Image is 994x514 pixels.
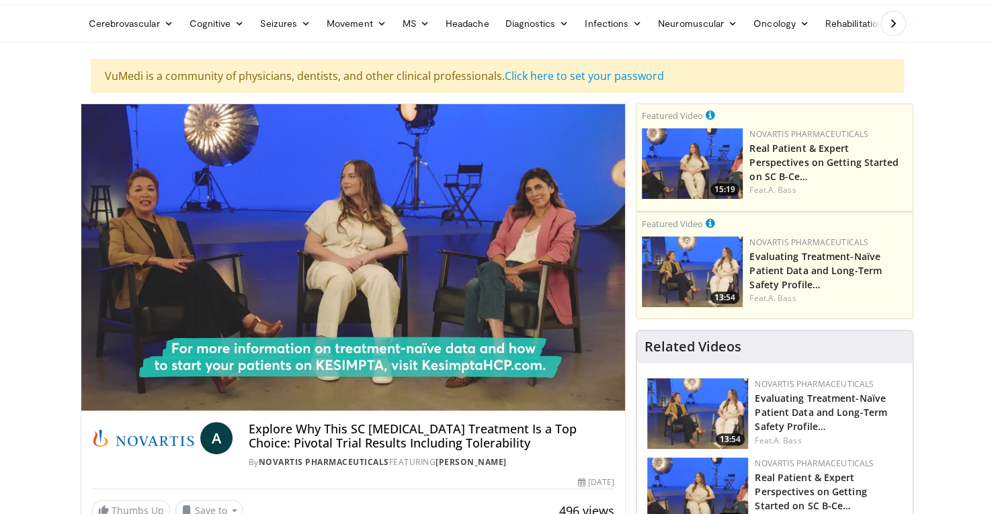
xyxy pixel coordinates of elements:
[252,10,319,37] a: Seizures
[749,237,868,248] a: Novartis Pharmaceuticals
[749,292,907,304] div: Feat.
[774,435,802,446] a: A. Bass
[749,250,882,291] a: Evaluating Treatment-Naïve Patient Data and Long-Term Safety Profile…
[642,128,743,199] img: 2bf30652-7ca6-4be0-8f92-973f220a5948.png.150x105_q85_crop-smart_upscale.png
[647,378,748,449] a: 13:54
[577,10,650,37] a: Infections
[642,237,743,307] img: 37a18655-9da9-4d40-a34e-6cccd3ffc641.png.150x105_q85_crop-smart_upscale.png
[497,10,577,37] a: Diagnostics
[710,183,739,196] span: 15:19
[91,59,904,93] div: VuMedi is a community of physicians, dentists, and other clinical professionals.
[645,339,741,355] h4: Related Videos
[768,292,796,304] a: A. Bass
[755,435,902,447] div: Feat.
[749,142,899,183] a: Real Patient & Expert Perspectives on Getting Started on SC B-Ce…
[817,10,891,37] a: Rehabilitation
[642,218,703,230] small: Featured Video
[181,10,253,37] a: Cognitive
[768,184,796,196] a: A. Bass
[395,10,438,37] a: MS
[642,237,743,307] a: 13:54
[755,378,874,390] a: Novartis Pharmaceuticals
[319,10,395,37] a: Movement
[710,292,739,304] span: 13:54
[642,110,703,122] small: Featured Video
[249,456,614,468] div: By FEATURING
[716,433,745,445] span: 13:54
[249,422,614,451] h4: Explore Why This SC [MEDICAL_DATA] Treatment Is a Top Choice: Pivotal Trial Results Including Tol...
[755,392,887,433] a: Evaluating Treatment-Naïve Patient Data and Long-Term Safety Profile…
[745,10,817,37] a: Oncology
[505,69,664,83] a: Click here to set your password
[436,456,507,468] a: [PERSON_NAME]
[755,471,866,512] a: Real Patient & Expert Perspectives on Getting Started on SC B-Ce…
[81,104,626,411] video-js: Video Player
[647,378,748,449] img: 37a18655-9da9-4d40-a34e-6cccd3ffc641.png.150x105_q85_crop-smart_upscale.png
[92,422,195,454] img: Novartis Pharmaceuticals
[755,458,874,469] a: Novartis Pharmaceuticals
[642,128,743,199] a: 15:19
[259,456,389,468] a: Novartis Pharmaceuticals
[650,10,745,37] a: Neuromuscular
[200,422,233,454] a: A
[81,10,181,37] a: Cerebrovascular
[749,184,907,196] div: Feat.
[438,10,497,37] a: Headache
[749,128,868,140] a: Novartis Pharmaceuticals
[578,476,614,488] div: [DATE]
